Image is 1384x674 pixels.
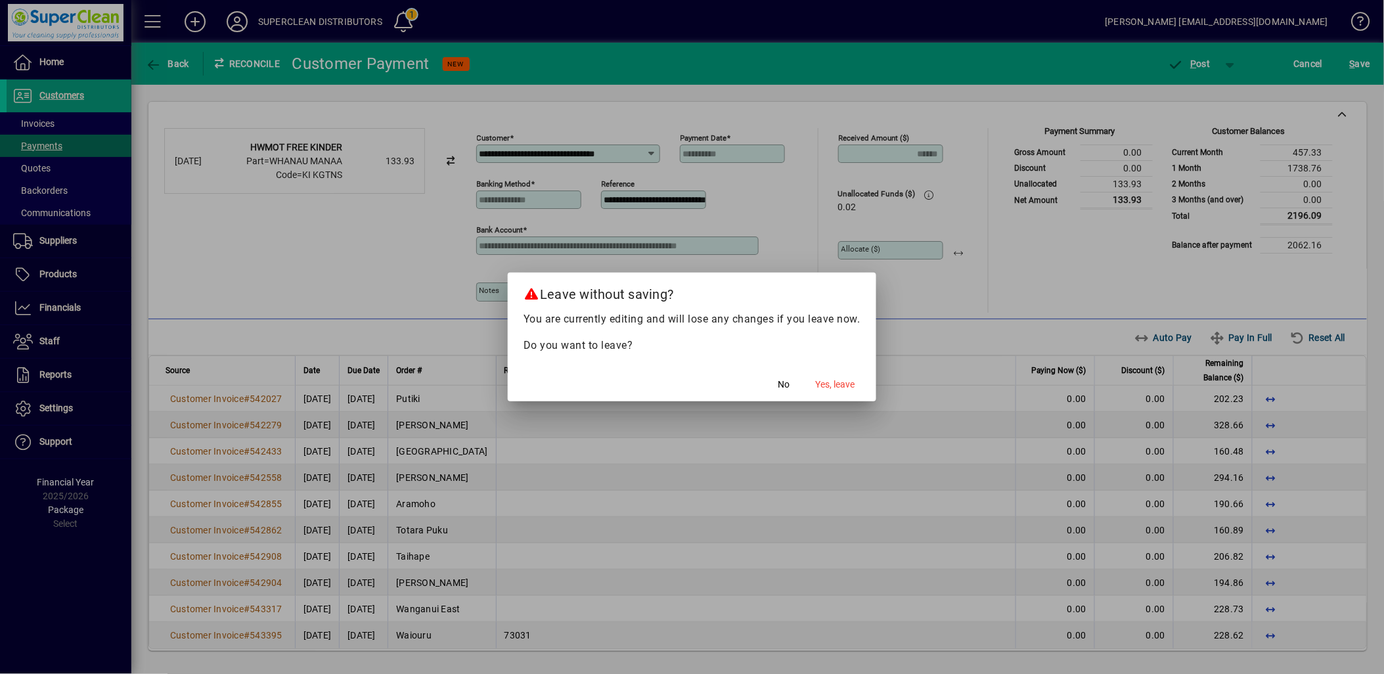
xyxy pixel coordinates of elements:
button: Yes, leave [811,372,860,396]
p: Do you want to leave? [524,338,860,353]
h2: Leave without saving? [508,273,876,311]
p: You are currently editing and will lose any changes if you leave now. [524,311,860,327]
span: No [778,378,790,392]
button: No [763,372,805,396]
span: Yes, leave [816,378,855,392]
